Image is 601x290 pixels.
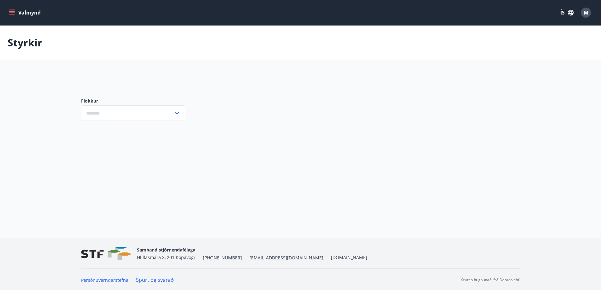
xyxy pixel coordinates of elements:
[136,276,174,283] a: Spurt og svarað
[137,247,195,253] span: Samband stjórnendafélaga
[461,277,520,283] p: Keyrt á hugbúnaði frá Dorado ehf.
[8,7,43,18] button: menu
[8,36,42,50] p: Styrkir
[584,9,588,16] span: M
[203,255,242,261] span: [PHONE_NUMBER]
[557,7,577,18] button: ÍS
[81,247,132,260] img: vjCaq2fThgY3EUYqSgpjEiBg6WP39ov69hlhuPVN.png
[578,5,593,20] button: M
[331,254,367,260] a: [DOMAIN_NAME]
[81,277,128,283] a: Persónuverndarstefna
[81,98,185,104] label: Flokkur
[250,255,323,261] span: [EMAIL_ADDRESS][DOMAIN_NAME]
[137,254,195,260] span: Hlíðasmára 8, 201 Kópavogi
